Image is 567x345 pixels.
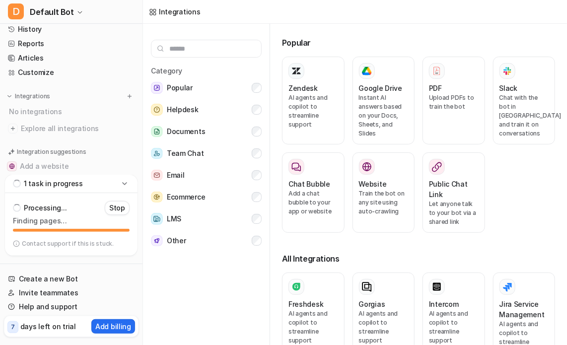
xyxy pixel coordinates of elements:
[126,93,133,100] img: menu_add.svg
[432,66,442,75] img: PDF
[282,152,345,233] button: Chat BubbleAdd a chat bubble to your app or website
[4,174,139,190] button: Add a PDF
[151,126,163,138] img: Documents
[167,213,181,225] span: LMS
[8,3,24,19] span: D
[4,158,139,174] button: Add a websiteAdd a website
[167,104,199,116] span: Helpdesk
[15,92,50,100] p: Integrations
[499,299,549,320] h3: Jira Service Management
[423,152,485,233] button: Public Chat LinkLet anyone talk to your bot via a shared link
[159,6,201,17] div: Integrations
[167,169,185,181] span: Email
[493,57,556,144] button: SlackSlackChat with the bot in [GEOGRAPHIC_DATA] and train it on conversations
[9,163,15,169] img: Add a website
[4,286,139,300] a: Invite teammates
[151,100,262,120] button: HelpdeskHelpdesk
[95,321,131,332] p: Add billing
[429,309,479,345] p: AI agents and copilot to streamline support
[167,147,204,159] span: Team Chat
[499,93,549,138] p: Chat with the bot in [GEOGRAPHIC_DATA] and train it on conversations
[149,6,201,17] a: Integrations
[429,299,459,309] h3: Intercom
[429,200,479,226] p: Let anyone talk to your bot via a shared link
[151,122,262,141] button: DocumentsDocuments
[151,143,262,163] button: Team ChatTeam Chat
[288,189,338,216] p: Add a chat bubble to your app or website
[21,121,135,137] span: Explore all integrations
[151,82,163,94] img: Popular
[423,57,485,144] button: PDFPDFUpload PDFs to train the bot
[353,152,415,233] button: WebsiteWebsiteTrain the bot on any site using auto-crawling
[151,187,262,207] button: EcommerceEcommerce
[151,235,163,247] img: Other
[151,192,163,203] img: Ecommerce
[6,93,13,100] img: expand menu
[17,147,86,156] p: Integration suggestions
[288,309,338,345] p: AI agents and copilot to streamline support
[359,309,409,345] p: AI agents and copilot to streamline support
[282,57,345,144] button: ZendeskAI agents and copilot to streamline support
[20,321,76,332] p: days left on trial
[151,165,262,185] button: EmailEmail
[288,179,330,189] h3: Chat Bubble
[151,209,262,229] button: LMSLMS
[4,66,139,79] a: Customize
[288,299,323,309] h3: Freshdesk
[429,83,442,93] h3: PDF
[151,170,163,181] img: Email
[4,37,139,51] a: Reports
[91,319,135,334] button: Add billing
[499,83,518,93] h3: Slack
[109,203,125,213] p: Stop
[8,124,18,134] img: explore all integrations
[24,179,83,189] p: 1 task in progress
[359,93,409,138] p: Instant AI answers based on your Docs, Sheets, and Slides
[151,78,262,98] button: PopularPopular
[362,67,372,75] img: Google Drive
[429,93,479,111] p: Upload PDFs to train the bot
[22,240,114,248] p: Contact support if this is stuck.
[167,126,205,138] span: Documents
[4,122,139,136] a: Explore all integrations
[6,103,139,120] div: No integrations
[502,65,512,76] img: Slack
[151,213,163,225] img: LMS
[429,179,479,200] h3: Public Chat Link
[167,235,186,247] span: Other
[4,272,139,286] a: Create a new Bot
[282,37,555,49] h3: Popular
[288,83,318,93] h3: Zendesk
[24,203,67,213] p: Processing...
[288,93,338,129] p: AI agents and copilot to streamline support
[4,91,53,101] button: Integrations
[4,300,139,314] a: Help and support
[167,82,193,94] span: Popular
[13,217,130,225] p: Finding pages…
[30,5,74,19] span: Default Bot
[359,179,387,189] h3: Website
[4,22,139,36] a: History
[167,191,205,203] span: Ecommerce
[359,83,403,93] h3: Google Drive
[359,299,385,309] h3: Gorgias
[105,201,130,215] button: Stop
[151,104,163,116] img: Helpdesk
[11,323,15,332] p: 7
[362,162,372,172] img: Website
[282,253,555,265] h3: All Integrations
[4,51,139,65] a: Articles
[151,231,262,251] button: OtherOther
[359,189,409,216] p: Train the bot on any site using auto-crawling
[353,57,415,144] button: Google DriveGoogle DriveInstant AI answers based on your Docs, Sheets, and Slides
[151,148,163,159] img: Team Chat
[151,66,262,76] h5: Category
